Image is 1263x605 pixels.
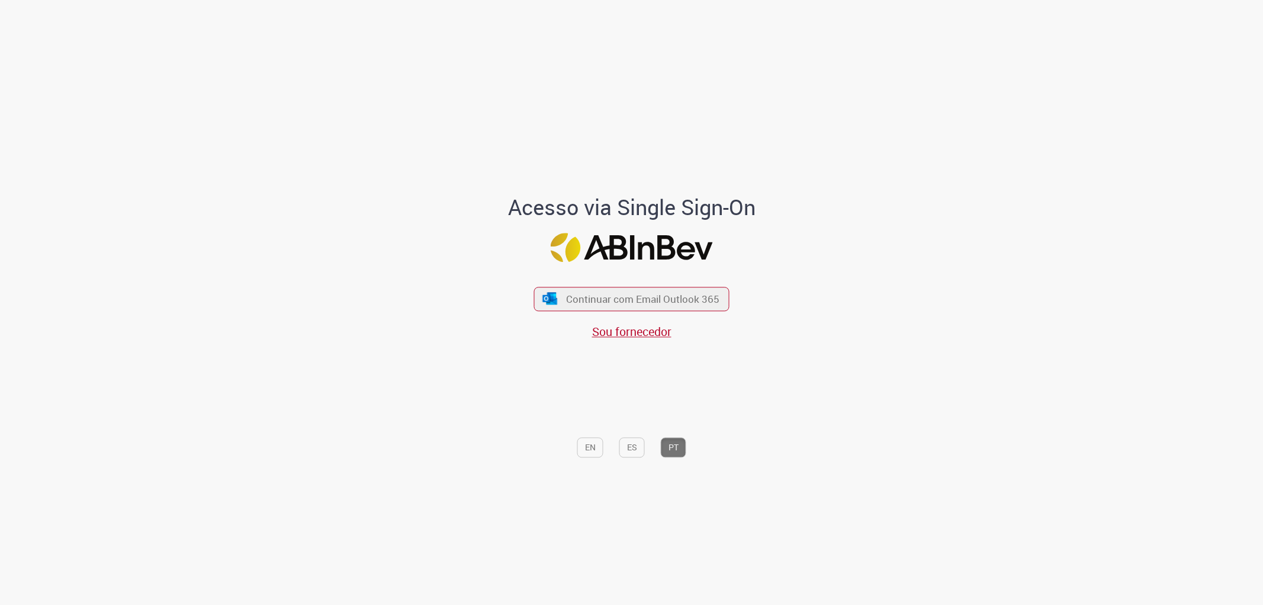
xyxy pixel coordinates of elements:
button: EN [577,437,603,457]
img: Logo ABInBev [551,233,713,263]
button: PT [661,437,686,457]
span: Continuar com Email Outlook 365 [566,292,719,306]
h1: Acesso via Single Sign-On [467,196,796,219]
img: ícone Azure/Microsoft 360 [541,292,558,305]
button: ícone Azure/Microsoft 360 Continuar com Email Outlook 365 [534,287,729,311]
a: Sou fornecedor [592,324,671,340]
button: ES [619,437,645,457]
